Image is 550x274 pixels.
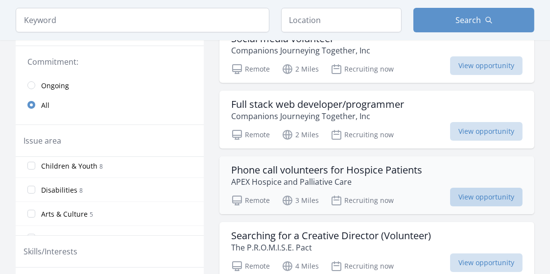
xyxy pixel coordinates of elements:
[450,56,523,75] span: View opportunity
[231,110,404,122] p: Companions Journeying Together, Inc
[231,129,270,141] p: Remote
[79,186,83,195] span: 8
[231,176,422,188] p: APEX Hospice and Palliative Care
[41,81,69,91] span: Ongoing
[413,8,534,32] button: Search
[331,129,394,141] p: Recruiting now
[41,185,77,195] span: Disabilities
[135,234,138,243] span: 5
[219,91,534,149] a: Full stack web developer/programmer Companions Journeying Together, Inc Remote 2 Miles Recruiting...
[27,234,35,242] input: Veterans & Military Families 5
[16,8,269,32] input: Keyword
[231,242,431,253] p: The P.R.O.M.I.S.E. Pact
[16,75,204,95] a: Ongoing
[219,25,534,83] a: Social media volunteer Companions Journeying Together, Inc Remote 2 Miles Recruiting now View opp...
[24,135,61,147] legend: Issue area
[450,188,523,206] span: View opportunity
[231,45,370,56] p: Companions Journeying Together, Inc
[450,253,523,272] span: View opportunity
[231,63,270,75] p: Remote
[27,210,35,218] input: Arts & Culture 5
[24,246,77,257] legend: Skills/Interests
[331,195,394,206] p: Recruiting now
[90,210,93,219] span: 5
[231,195,270,206] p: Remote
[331,260,394,272] p: Recruiting now
[282,195,319,206] p: 3 Miles
[282,129,319,141] p: 2 Miles
[16,95,204,115] a: All
[41,209,88,219] span: Arts & Culture
[281,8,402,32] input: Location
[231,99,404,110] h3: Full stack web developer/programmer
[27,186,35,194] input: Disabilities 8
[282,63,319,75] p: 2 Miles
[282,260,319,272] p: 4 Miles
[450,122,523,141] span: View opportunity
[231,164,422,176] h3: Phone call volunteers for Hospice Patients
[41,161,97,171] span: Children & Youth
[27,56,192,68] legend: Commitment:
[231,230,431,242] h3: Searching for a Creative Director (Volunteer)
[331,63,394,75] p: Recruiting now
[99,162,103,171] span: 8
[41,100,49,110] span: All
[231,260,270,272] p: Remote
[455,14,481,26] span: Search
[219,156,534,214] a: Phone call volunteers for Hospice Patients APEX Hospice and Palliative Care Remote 3 Miles Recrui...
[27,162,35,170] input: Children & Youth 8
[41,233,133,243] span: Veterans & Military Families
